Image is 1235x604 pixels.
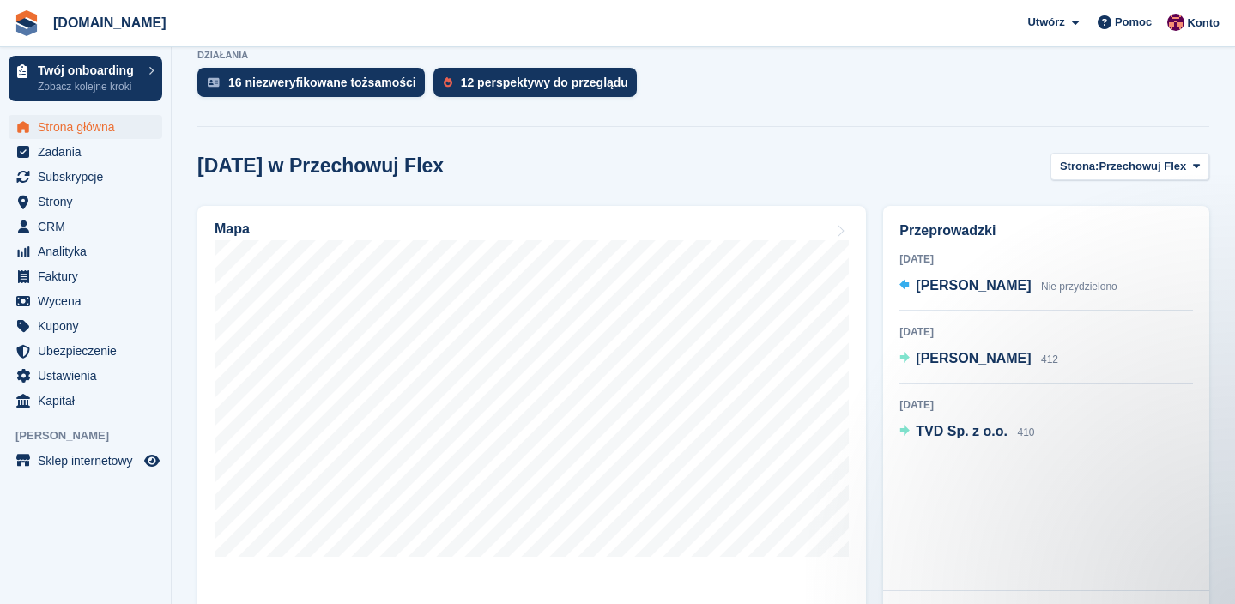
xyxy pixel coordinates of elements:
span: Wycena [38,289,141,313]
img: stora-icon-8386f47178a22dfd0bd8f6a31ec36ba5ce8667c1dd55bd0f319d3a0aa187defe.svg [14,10,39,36]
h2: Przeprowadzki [899,220,1193,241]
a: [PERSON_NAME] Nie przydzielono [899,275,1117,298]
a: Podgląd sklepu [142,450,162,471]
span: Strona: [1060,158,1099,175]
a: TVD Sp. z o.o. 410 [899,421,1034,444]
span: Nie przydzielono [1041,281,1117,293]
span: Faktury [38,264,141,288]
a: menu [9,449,162,473]
a: [DOMAIN_NAME] [46,9,173,37]
span: [PERSON_NAME] [916,351,1031,365]
a: 16 niezweryfikowane tożsamości [197,68,433,106]
img: prospect-51fa495bee0391a8d652442698ab0144808aea92771e9ea1ae160a38d050c398.svg [444,77,452,88]
span: [PERSON_NAME] [916,278,1031,293]
p: DZIAŁANIA [197,50,1209,61]
h2: Mapa [215,221,250,237]
span: Sklep internetowy [38,449,141,473]
span: Strona główna [38,115,141,139]
button: Strona: Przechowuj Flex [1050,153,1209,181]
div: 12 perspektywy do przeglądu [461,75,628,89]
a: menu [9,239,162,263]
a: menu [9,140,162,164]
p: Zobacz kolejne kroki [38,79,140,94]
a: Twój onboarding Zobacz kolejne kroki [9,56,162,101]
a: menu [9,314,162,338]
a: menu [9,264,162,288]
h2: [DATE] w Przechowuj Flex [197,154,444,178]
a: menu [9,165,162,189]
span: TVD Sp. z o.o. [916,424,1008,438]
a: menu [9,364,162,388]
div: 16 niezweryfikowane tożsamości [228,75,416,89]
a: menu [9,115,162,139]
img: Mateusz Kacwin [1167,14,1184,31]
span: Ubezpieczenie [38,339,141,363]
a: menu [9,389,162,413]
a: [PERSON_NAME] 412 [899,348,1058,371]
div: [DATE] [899,251,1193,267]
span: Ustawienia [38,364,141,388]
p: Twój onboarding [38,64,140,76]
span: Kapitał [38,389,141,413]
span: Zadania [38,140,141,164]
span: Utwórz [1027,14,1064,31]
span: [PERSON_NAME] [15,427,171,444]
span: 412 [1041,353,1058,365]
img: verify_identity-adf6edd0f0f0b5bbfe63781bf79b02c33cf7c696d77639b501bdc392416b5a36.svg [208,77,220,88]
span: 410 [1017,426,1034,438]
span: Konto [1187,15,1220,32]
a: menu [9,289,162,313]
a: 12 perspektywy do przeglądu [433,68,645,106]
span: Analityka [38,239,141,263]
span: Subskrypcje [38,165,141,189]
span: Pomoc [1115,14,1152,31]
div: [DATE] [899,324,1193,340]
div: [DATE] [899,397,1193,413]
a: menu [9,214,162,239]
a: menu [9,339,162,363]
span: Przechowuj Flex [1099,158,1186,175]
span: CRM [38,214,141,239]
span: Strony [38,190,141,214]
span: Kupony [38,314,141,338]
a: menu [9,190,162,214]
